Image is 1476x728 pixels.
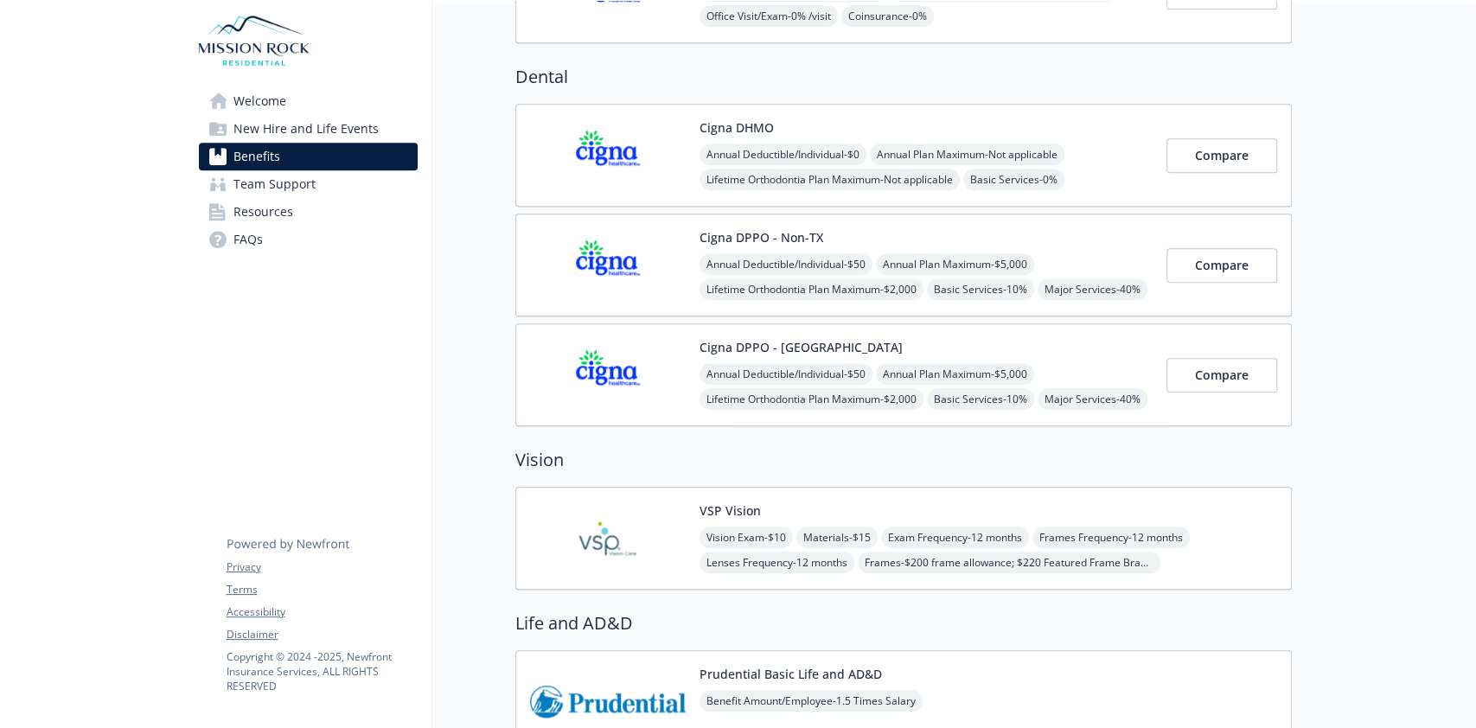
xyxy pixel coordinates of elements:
span: Benefit Amount/Employee - 1.5 Times Salary [700,690,923,712]
span: Annual Plan Maximum - $5,000 [876,363,1034,385]
p: Copyright © 2024 - 2025 , Newfront Insurance Services, ALL RIGHTS RESERVED [227,649,417,693]
span: Team Support [233,170,316,198]
button: Cigna DPPO - Non-TX [700,228,823,246]
h2: Vision [515,447,1292,473]
span: New Hire and Life Events [233,115,379,143]
span: Compare [1195,367,1249,383]
img: CIGNA carrier logo [530,118,686,192]
span: Frames Frequency - 12 months [1032,527,1190,548]
span: Major Services - 40% [1038,388,1147,410]
button: VSP Vision [700,501,761,520]
a: Welcome [199,87,418,115]
span: Compare [1195,257,1249,273]
span: Materials - $15 [796,527,878,548]
h2: Dental [515,64,1292,90]
img: CIGNA carrier logo [530,228,686,302]
span: Frames - $200 frame allowance; $220 Featured Frame Brands allowance; 20% savings on the amount ov... [858,552,1160,573]
a: Team Support [199,170,418,198]
span: Basic Services - 10% [927,278,1034,300]
button: Compare [1166,248,1277,283]
a: FAQs [199,226,418,253]
span: Lifetime Orthodontia Plan Maximum - $2,000 [700,278,923,300]
span: Basic Services - 10% [927,388,1034,410]
span: Lifetime Orthodontia Plan Maximum - $2,000 [700,388,923,410]
span: Exam Frequency - 12 months [881,527,1029,548]
img: Vision Service Plan carrier logo [530,501,686,575]
span: Resources [233,198,293,226]
a: Benefits [199,143,418,170]
button: Compare [1166,358,1277,393]
h2: Life and AD&D [515,610,1292,636]
img: CIGNA carrier logo [530,338,686,412]
span: Lifetime Orthodontia Plan Maximum - Not applicable [700,169,960,190]
button: Cigna DPPO - [GEOGRAPHIC_DATA] [700,338,903,356]
span: Vision Exam - $10 [700,527,793,548]
a: New Hire and Life Events [199,115,418,143]
span: Welcome [233,87,286,115]
span: Lenses Frequency - 12 months [700,552,854,573]
span: Annual Deductible/Individual - $0 [700,144,866,165]
a: Disclaimer [227,627,417,642]
button: Compare [1166,138,1277,173]
a: Accessibility [227,604,417,620]
span: Compare [1195,147,1249,163]
span: Major Services - 40% [1038,278,1147,300]
a: Resources [199,198,418,226]
span: FAQs [233,226,263,253]
span: Annual Plan Maximum - Not applicable [870,144,1064,165]
button: Cigna DHMO [700,118,774,137]
a: Privacy [227,559,417,575]
span: Basic Services - 0% [963,169,1064,190]
span: Benefits [233,143,280,170]
button: Prudential Basic Life and AD&D [700,665,882,683]
span: Office Visit/Exam - 0% /visit [700,5,838,27]
span: Annual Plan Maximum - $5,000 [876,253,1034,275]
a: Terms [227,582,417,597]
span: Annual Deductible/Individual - $50 [700,253,872,275]
span: Coinsurance - 0% [841,5,934,27]
span: Annual Deductible/Individual - $50 [700,363,872,385]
